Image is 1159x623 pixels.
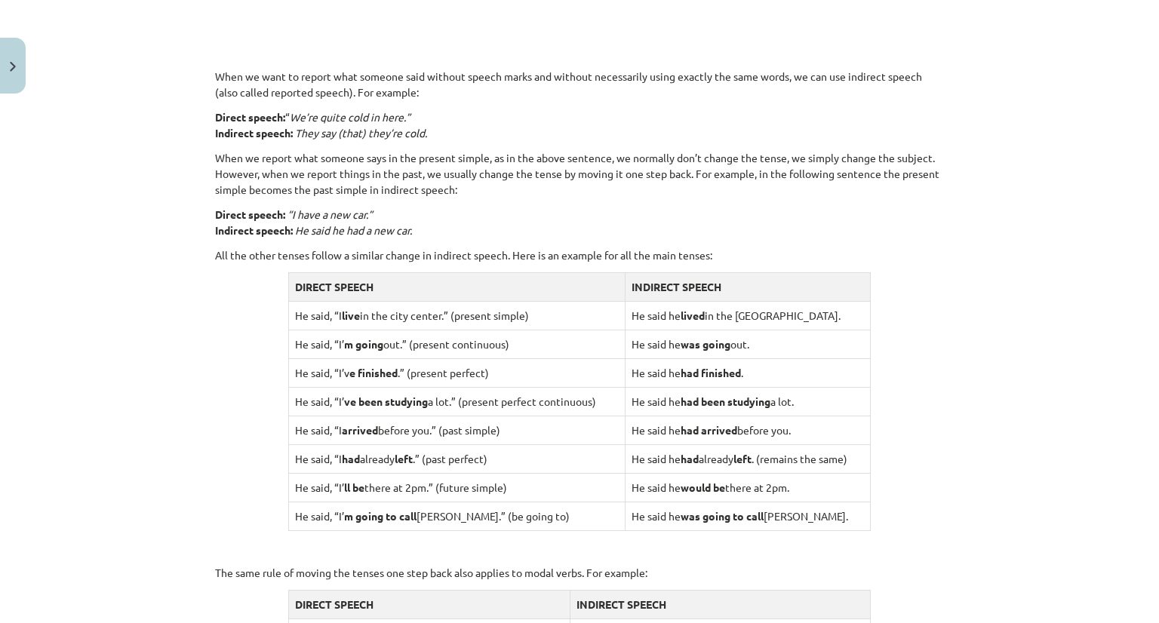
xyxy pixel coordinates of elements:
[215,565,944,581] p: The same rule of moving the tenses one step back also applies to modal verbs. For example:
[215,69,944,100] p: When we want to report what someone said without speech marks and without necessarily using exact...
[344,509,417,523] strong: m going to call
[288,272,625,301] td: DIRECT SPEECH
[215,109,944,141] p: “
[288,358,625,387] td: He said, “I’v .” (present perfect)
[733,452,752,465] strong: left
[288,590,570,618] td: DIRECT SPEECH
[681,366,741,379] strong: had finished
[625,502,871,530] td: He said he [PERSON_NAME].
[625,272,871,301] td: INDIRECT SPEECH
[681,452,699,465] strong: had
[215,126,293,140] strong: Indirect speech:
[625,330,871,358] td: He said he out.
[288,502,625,530] td: He said, “I’ [PERSON_NAME].” (be going to)
[681,423,737,437] strong: had arrived
[288,416,625,444] td: He said, “I before you.” (past simple)
[288,444,625,473] td: He said, “I already .” (past perfect)
[625,444,871,473] td: He said he already . (remains the same)
[288,387,625,416] td: He said, “I’ a lot.” (present perfect continuous)
[290,110,410,124] em: We’re quite cold in here.”
[681,509,764,523] strong: was going to call
[625,358,871,387] td: He said he .
[10,62,16,72] img: icon-close-lesson-0947bae3869378f0d4975bcd49f059093ad1ed9edebbc8119c70593378902aed.svg
[287,207,373,221] em: “I have a new car.”
[215,110,285,124] strong: Direct speech:
[295,126,427,140] em: They say (that) they’re cold.
[215,207,285,221] strong: Direct speech:
[342,308,360,322] strong: live
[681,394,770,408] strong: had been studying
[570,590,871,618] td: INDIRECT SPEECH
[349,366,398,379] strong: e finished
[625,473,871,502] td: He said he there at 2pm.
[681,308,705,322] strong: lived
[344,480,364,494] strong: ll be
[342,423,378,437] strong: arrived
[215,150,944,198] p: When we report what someone says in the present simple, as in the above sentence, we normally don...
[344,337,383,351] strong: m going
[295,223,412,237] em: He said he had a new car.
[395,452,413,465] strong: left
[681,337,730,351] strong: was going
[288,301,625,330] td: He said, “I in the city center.” (present simple)
[215,223,293,237] strong: Indirect speech:
[625,301,871,330] td: He said he in the [GEOGRAPHIC_DATA].
[625,387,871,416] td: He said he a lot.
[625,416,871,444] td: He said he before you.
[215,247,944,263] p: All the other tenses follow a similar change in indirect speech. Here is an example for all the m...
[342,452,360,465] strong: had
[288,330,625,358] td: He said, “I’ out.” (present continuous)
[288,473,625,502] td: He said, “I’ there at 2pm.” (future simple)
[344,394,428,408] strong: ve been studying
[681,480,725,494] strong: would be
